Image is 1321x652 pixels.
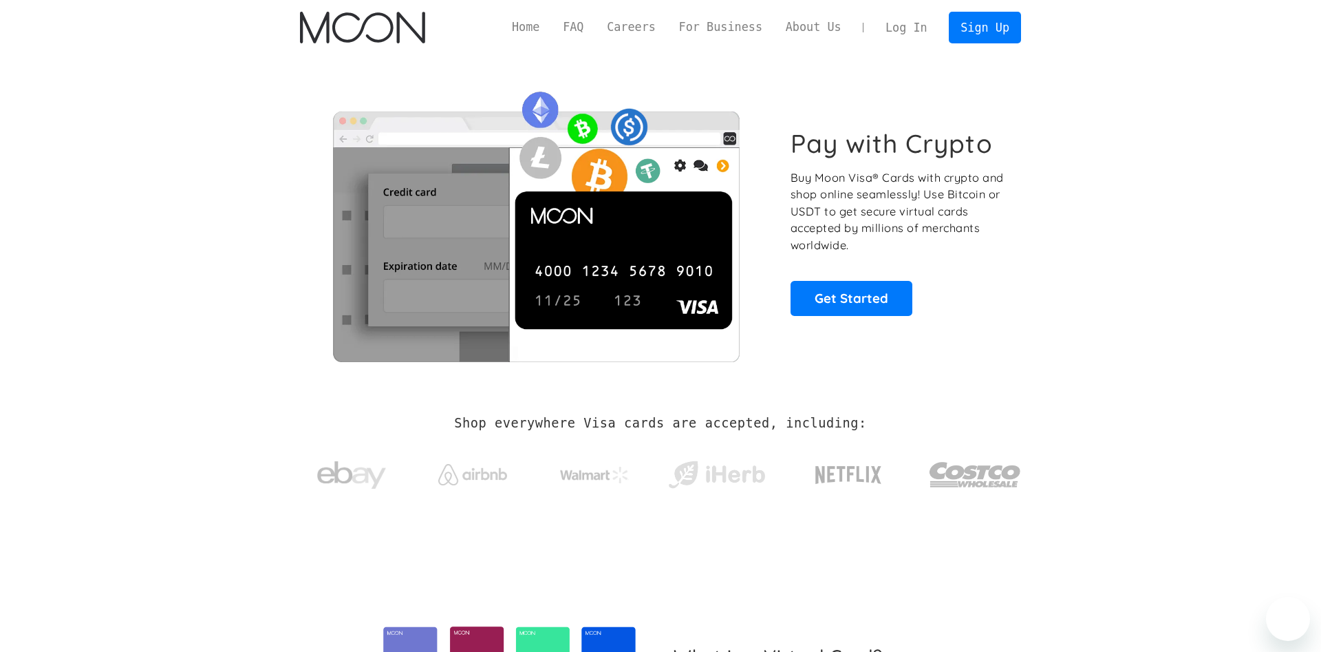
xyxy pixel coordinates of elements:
img: Moon Logo [300,12,425,43]
p: Buy Moon Visa® Cards with crypto and shop online seamlessly! Use Bitcoin or USDT to get secure vi... [791,169,1006,254]
a: For Business [667,19,774,36]
a: FAQ [551,19,595,36]
img: Walmart [560,467,629,483]
a: Sign Up [949,12,1020,43]
img: Airbnb [438,464,507,485]
a: iHerb [665,443,768,500]
a: Airbnb [422,450,524,492]
img: Moon Cards let you spend your crypto anywhere Visa is accepted. [300,82,771,361]
a: Home [500,19,551,36]
img: Netflix [814,458,883,492]
h1: Pay with Crypto [791,128,993,159]
a: Log In [874,12,938,43]
a: About Us [774,19,853,36]
a: ebay [300,440,402,504]
a: home [300,12,425,43]
a: Netflix [787,444,910,499]
a: Get Started [791,281,912,315]
img: ebay [317,454,386,497]
a: Walmart [544,453,646,490]
img: iHerb [665,457,768,493]
a: Careers [595,19,667,36]
img: Costco [929,449,1021,501]
iframe: Button to launch messaging window [1266,597,1310,641]
a: Costco [929,435,1021,507]
h2: Shop everywhere Visa cards are accepted, including: [454,416,866,431]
